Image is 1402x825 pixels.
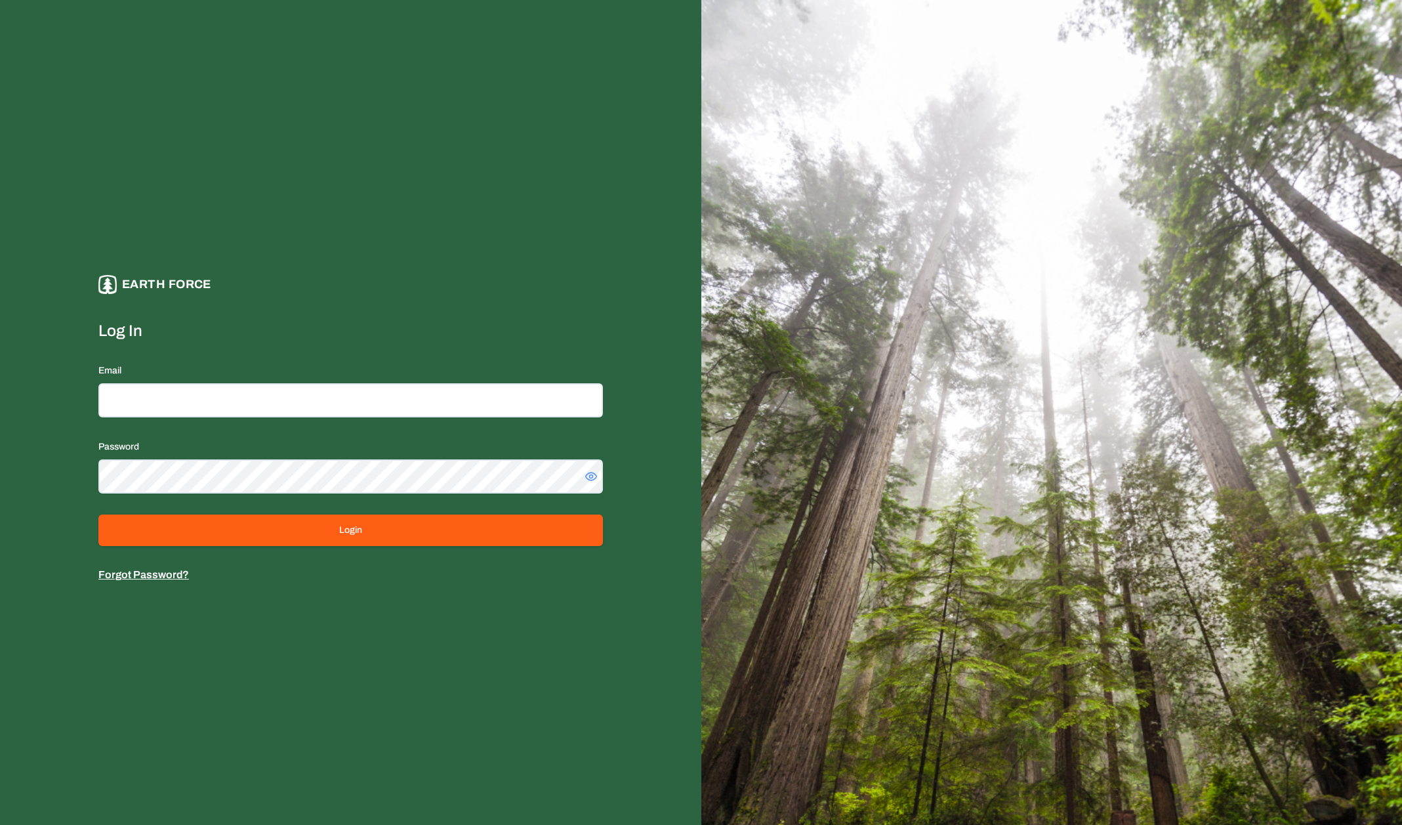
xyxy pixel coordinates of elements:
p: Forgot Password? [98,567,603,583]
p: Earth force [122,275,211,294]
button: Login [98,515,603,546]
label: Password [98,442,139,452]
label: Email [98,366,121,375]
img: earthforce-logo-white-uG4MPadI.svg [98,275,117,294]
label: Log In [98,320,603,341]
